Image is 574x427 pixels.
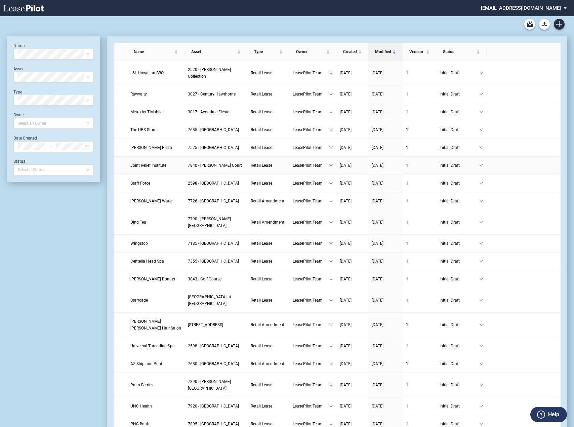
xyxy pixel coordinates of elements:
a: [DATE] [340,219,365,226]
span: [DATE] [372,181,383,186]
span: Retail Lease [251,298,272,303]
span: Alka Yuni Water [130,199,173,203]
a: Universal Threading Spa [130,343,181,349]
a: 1 [406,91,433,98]
a: 1 [406,343,433,349]
span: 3017 - Avondale Fiesta [188,110,230,114]
span: 2598 - Watauga Towne Center [188,344,239,348]
a: [DATE] [372,109,399,115]
a: [DATE] [340,70,365,76]
span: 7685 - Northview [188,127,239,132]
a: Retail Lease [251,240,286,247]
a: [DATE] [372,219,399,226]
a: UNC Health [130,403,181,410]
span: 1 [406,145,408,150]
a: [STREET_ADDRESS] [188,321,244,328]
a: [PERSON_NAME] [PERSON_NAME] Hair Salon [130,318,181,332]
a: Retail Amendment [251,321,286,328]
a: 7726 - [GEOGRAPHIC_DATA] [188,198,244,204]
span: Initial Draft [440,144,479,151]
span: [DATE] [340,145,352,150]
label: Asset [13,67,24,71]
a: 1 [406,382,433,388]
span: Initial Draft [440,70,479,76]
a: Centella Head Spa [130,258,181,265]
a: [DATE] [340,360,365,367]
a: Retail Lease [251,382,286,388]
a: [DATE] [340,403,365,410]
a: [DATE] [340,91,365,98]
a: 1 [406,70,433,76]
span: 7840 - Sanders Court [188,163,242,168]
span: UNC Health [130,404,152,409]
span: Initial Draft [440,343,479,349]
span: [DATE] [372,361,383,366]
span: LeasePilot Team [293,360,329,367]
a: 7680 - [GEOGRAPHIC_DATA] [188,360,244,367]
span: Initial Draft [440,109,479,115]
span: [DATE] [340,259,352,264]
a: Metro by T-Mobile [130,109,181,115]
a: Retail Lease [251,144,286,151]
a: Retail Lease [251,91,286,98]
span: Palm Berries [130,383,153,387]
a: [DATE] [372,403,399,410]
span: LeasePilot Team [293,343,329,349]
span: down [479,323,483,327]
span: Wingstop [130,241,148,246]
span: [DATE] [340,199,352,203]
a: [DATE] [372,258,399,265]
span: Retail Lease [251,383,272,387]
a: 1 [406,144,433,151]
span: 2520 - Cordova Collection [188,67,231,79]
a: [DATE] [340,180,365,187]
span: Initial Draft [440,219,479,226]
span: [DATE] [340,361,352,366]
span: LeasePilot Team [293,403,329,410]
span: LeasePilot Team [293,144,329,151]
span: Retail Lease [251,110,272,114]
a: Retail Lease [251,276,286,282]
span: 1 [406,127,408,132]
span: Retail Lease [251,92,272,96]
span: [DATE] [340,92,352,96]
span: LeasePilot Team [293,109,329,115]
a: Create new document [554,19,565,30]
label: Name [13,43,25,48]
a: 7840 - [PERSON_NAME] Court [188,162,244,169]
span: Starrcade [130,298,148,303]
a: Retail Amendment [251,198,286,204]
a: [DATE] [340,144,365,151]
span: down [329,92,333,96]
a: 1 [406,403,433,410]
span: [DATE] [340,71,352,75]
span: [DATE] [372,322,383,327]
span: Joint Relief Institute [130,163,166,168]
a: 1 [406,109,433,115]
th: Name [127,43,184,61]
a: [DATE] [340,343,365,349]
span: Initial Draft [440,360,479,367]
a: Wingstop [130,240,181,247]
a: 7920 - [GEOGRAPHIC_DATA] [188,403,244,410]
span: LeasePilot Team [293,180,329,187]
a: 3043 - Golf Course [188,276,244,282]
span: 7185 - Cameron Park [188,241,239,246]
a: [DATE] [340,276,365,282]
span: LeasePilot Team [293,219,329,226]
span: [DATE] [372,199,383,203]
a: 1 [406,276,433,282]
a: 7355 - [GEOGRAPHIC_DATA] [188,258,244,265]
span: [DATE] [340,181,352,186]
a: 7790 - [PERSON_NAME][GEOGRAPHIC_DATA] [188,216,244,229]
a: Retail Lease [251,297,286,304]
span: Initial Draft [440,198,479,204]
span: down [479,199,483,203]
span: 7890 - Steele Creek Crossing [188,379,231,391]
a: Retail Lease [251,258,286,265]
a: L&L Hawaiian BBQ [130,70,181,76]
span: Retail Lease [251,145,272,150]
span: down [479,344,483,348]
span: [DATE] [372,241,383,246]
a: [DATE] [372,144,399,151]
